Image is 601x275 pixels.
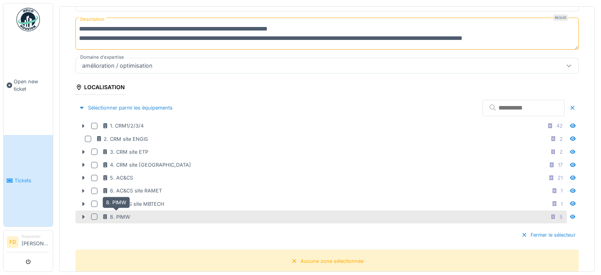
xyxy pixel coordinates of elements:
div: 1 [561,200,563,208]
li: [PERSON_NAME] [22,234,50,250]
label: Description [79,14,106,24]
div: 5 [560,213,563,221]
div: 2 [560,148,563,156]
div: amélioration / optimisation [79,61,156,70]
span: Open new ticket [14,78,50,93]
div: 2 [560,135,563,143]
li: FD [7,236,18,248]
a: Tickets [4,135,53,227]
div: 42 [556,122,563,129]
div: 2. CRM site ENGIS [96,135,148,143]
a: Open new ticket [4,36,53,135]
div: 21 [558,174,563,182]
div: 3. CRM site ETP [102,148,148,156]
a: FD Requester[PERSON_NAME] [7,234,50,252]
div: Requester [22,234,50,239]
div: Aucune zone sélectionnée [300,257,363,265]
span: Tickets [14,177,50,184]
div: 1 [561,187,563,194]
div: Fermer le sélecteur [518,230,579,240]
div: 7. AC&CS site MBTECH [102,200,164,208]
img: Badge_color-CXgf-gQk.svg [16,8,40,31]
div: Localisation [76,81,125,95]
div: 4. CRM site [GEOGRAPHIC_DATA] [102,161,191,169]
div: Sélectionner parmi les équipements [76,102,176,113]
div: 1. CRM1/2/3/4 [102,122,144,129]
div: 17 [558,161,563,169]
div: 6. AC&CS site RAMET [102,187,162,194]
div: 8. PIMW [102,213,130,221]
div: Requis [553,14,568,21]
div: 8. PIMW [103,197,130,208]
label: Domaine d'expertise [79,54,126,61]
div: 5. AC&CS [102,174,133,182]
